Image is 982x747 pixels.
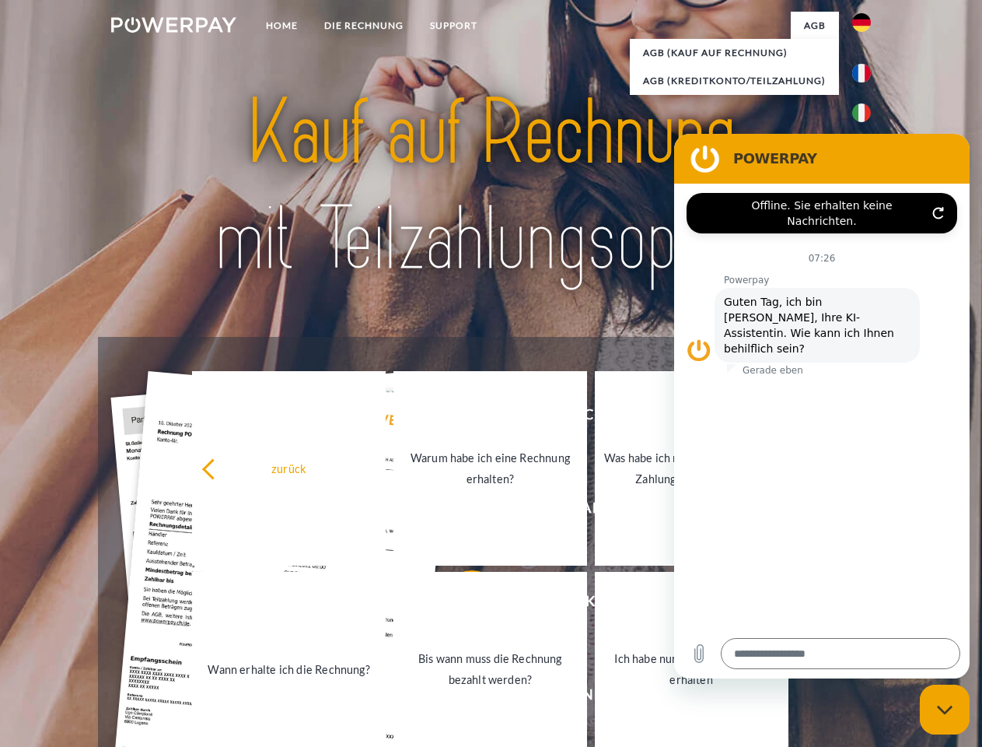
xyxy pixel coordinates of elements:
[791,12,839,40] a: agb
[253,12,311,40] a: Home
[604,648,779,690] div: Ich habe nur eine Teillieferung erhalten
[201,458,376,479] div: zurück
[920,685,970,735] iframe: Schaltfläche zum Öffnen des Messaging-Fensters; Konversation läuft
[852,13,871,32] img: de
[852,64,871,82] img: fr
[630,67,839,95] a: AGB (Kreditkonto/Teilzahlung)
[111,17,236,33] img: logo-powerpay-white.svg
[403,648,578,690] div: Bis wann muss die Rechnung bezahlt werden?
[417,12,491,40] a: SUPPORT
[630,39,839,67] a: AGB (Kauf auf Rechnung)
[149,75,833,298] img: title-powerpay_de.svg
[595,371,788,566] a: Was habe ich noch offen, ist meine Zahlung eingegangen?
[604,447,779,489] div: Was habe ich noch offen, ist meine Zahlung eingegangen?
[403,447,578,489] div: Warum habe ich eine Rechnung erhalten?
[311,12,417,40] a: DIE RECHNUNG
[674,134,970,679] iframe: Messaging-Fenster
[852,103,871,122] img: it
[201,658,376,679] div: Wann erhalte ich die Rechnung?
